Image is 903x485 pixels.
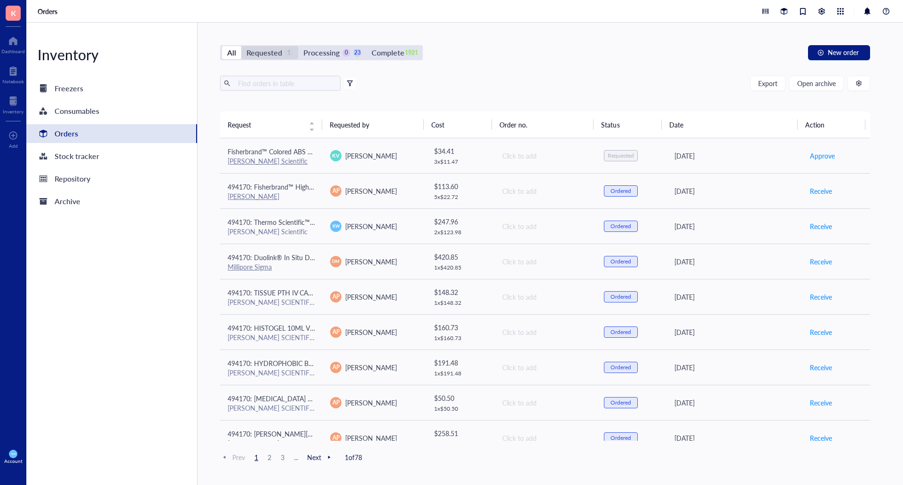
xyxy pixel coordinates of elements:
[434,252,487,262] div: $ 420.85
[674,327,794,337] div: [DATE]
[228,156,308,166] a: [PERSON_NAME] Scientific
[333,434,340,442] span: AP
[492,111,594,138] th: Order no.
[810,256,832,267] span: Receive
[220,111,322,138] th: Request
[434,287,487,297] div: $ 148.32
[797,80,836,87] span: Open archive
[610,399,631,406] div: Ordered
[434,370,487,377] div: 1 x $ 191.48
[809,325,832,340] button: Receive
[434,264,487,271] div: 1 x $ 420.85
[333,258,340,265] span: DM
[674,362,794,373] div: [DATE]
[228,227,315,236] div: [PERSON_NAME] Scientific
[55,104,99,118] div: Consumables
[662,111,798,138] th: Date
[809,430,832,445] button: Receive
[264,453,275,461] span: 2
[434,146,487,156] div: $ 34.41
[228,368,315,377] div: [PERSON_NAME] SCIENTIFIC COMPANY LLC
[55,127,78,140] div: Orders
[809,395,832,410] button: Receive
[251,453,262,461] span: 1
[277,453,288,461] span: 3
[9,143,18,149] div: Add
[674,398,794,408] div: [DATE]
[228,404,315,412] div: [PERSON_NAME] SCIENTIFIC COMPANY LLC
[610,258,631,265] div: Ordered
[502,292,589,302] div: Click to add
[220,453,245,461] span: Prev
[345,363,397,372] span: [PERSON_NAME]
[372,46,404,59] div: Complete
[228,288,359,297] span: 494170: TISSUE PTH IV CASS GRN 1000/CS
[228,147,367,156] span: Fisherbrand™ Colored ABS 50 Place Slide Boxes
[228,358,362,368] span: 494170: HYDROPHOBIC BARRIER PEN 2/PK
[2,79,24,84] div: Notebook
[494,279,596,314] td: Click to add
[55,150,99,163] div: Stock tracker
[227,46,236,59] div: All
[502,327,589,337] div: Click to add
[26,169,197,188] a: Repository
[494,314,596,350] td: Click to add
[502,433,589,443] div: Click to add
[434,322,487,333] div: $ 160.73
[345,433,397,443] span: [PERSON_NAME]
[674,292,794,302] div: [DATE]
[828,48,859,56] span: New order
[502,186,589,196] div: Click to add
[610,187,631,195] div: Ordered
[434,440,487,448] div: 1 x $ 258.51
[494,138,596,174] td: Click to add
[290,453,301,461] span: ...
[3,109,24,114] div: Inventory
[810,221,832,231] span: Receive
[228,262,272,271] a: Millipore Sigma
[610,328,631,336] div: Ordered
[345,398,397,407] span: [PERSON_NAME]
[246,46,282,59] div: Requested
[758,80,777,87] span: Export
[809,183,832,199] button: Receive
[809,148,835,163] button: Approve
[2,64,24,84] a: Notebook
[810,292,832,302] span: Receive
[674,151,794,161] div: [DATE]
[434,428,487,438] div: $ 258.51
[502,398,589,408] div: Click to add
[434,193,487,201] div: 5 x $ 22.72
[434,405,487,413] div: 1 x $ 50.50
[809,254,832,269] button: Receive
[494,244,596,279] td: Click to add
[750,76,785,91] button: Export
[345,292,397,302] span: [PERSON_NAME]
[424,111,491,138] th: Cost
[228,333,315,342] div: [PERSON_NAME] SCIENTIFIC COMPANY LLC
[26,124,197,143] a: Orders
[353,49,361,57] div: 23
[220,45,423,60] div: segmented control
[333,328,340,336] span: AP
[345,327,397,337] span: [PERSON_NAME]
[808,45,870,60] button: New order
[228,182,469,191] span: 494170: Fisherbrand™ High Precision Straight Tapered Flat Point Tweezers/Forceps
[333,293,340,301] span: AP
[674,256,794,267] div: [DATE]
[809,289,832,304] button: Receive
[55,172,90,185] div: Repository
[26,45,197,64] div: Inventory
[333,398,340,407] span: AP
[228,429,454,438] span: 494170: [PERSON_NAME][MEDICAL_DATA] 488 GOAT Anti rabbit secondary
[789,76,844,91] button: Open archive
[345,257,397,266] span: [PERSON_NAME]
[674,221,794,231] div: [DATE]
[434,181,487,191] div: $ 113.60
[502,151,589,161] div: Click to add
[502,221,589,231] div: Click to add
[610,223,631,230] div: Ordered
[345,151,397,160] span: [PERSON_NAME]
[434,299,487,307] div: 1 x $ 148.32
[434,334,487,342] div: 1 x $ 160.73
